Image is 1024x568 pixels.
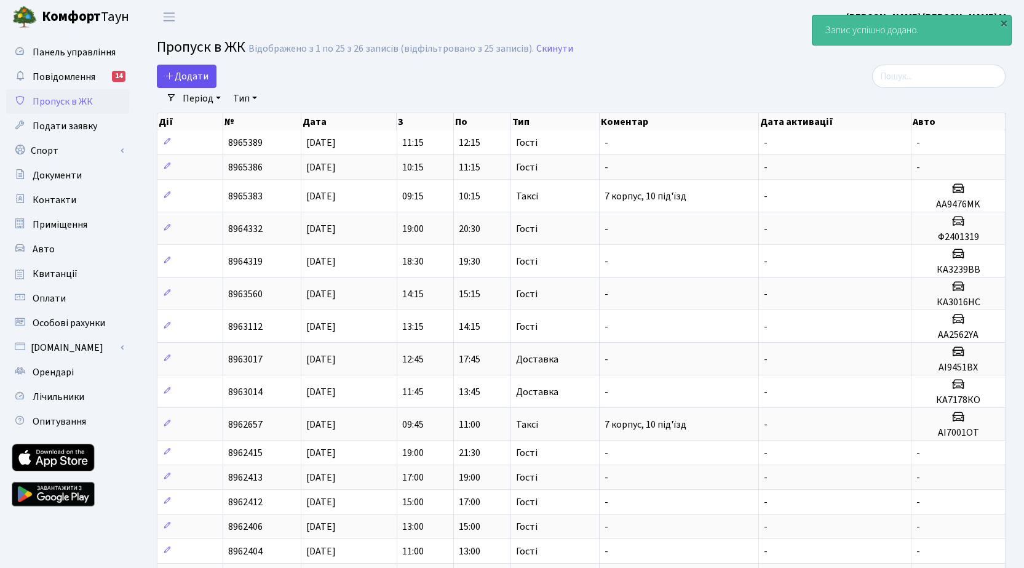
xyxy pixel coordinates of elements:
span: 10:15 [402,161,424,174]
a: Опитування [6,409,129,434]
span: - [605,520,608,534]
span: [DATE] [306,520,336,534]
span: [DATE] [306,353,336,366]
h5: Ф2401319 [916,231,1000,243]
span: - [916,161,920,174]
th: Тип [511,113,600,130]
span: - [605,446,608,460]
span: Орендарі [33,366,74,379]
span: Гості [516,289,538,299]
span: - [605,136,608,150]
span: Панель управління [33,46,116,59]
span: - [764,446,768,460]
a: Повідомлення14 [6,65,129,89]
span: Гості [516,322,538,332]
span: [DATE] [306,418,336,431]
span: 19:30 [459,255,480,268]
span: Особові рахунки [33,316,105,330]
span: - [764,418,768,431]
span: - [764,471,768,484]
a: Лічильники [6,385,129,409]
div: Запис успішно додано. [812,15,1011,45]
span: - [764,545,768,558]
span: 11:00 [402,545,424,558]
span: [DATE] [306,545,336,558]
span: 8962415 [228,446,263,460]
h5: КА3016НС [916,297,1000,308]
span: 17:00 [459,495,480,509]
span: Пропуск в ЖК [33,95,93,108]
span: 19:00 [459,471,480,484]
div: 14 [112,71,125,82]
span: Таун [42,7,129,28]
a: Панель управління [6,40,129,65]
span: 8962412 [228,495,263,509]
a: Оплати [6,286,129,311]
a: Додати [157,65,216,88]
span: Гості [516,257,538,266]
a: Подати заявку [6,114,129,138]
span: Додати [165,70,208,83]
a: Приміщення [6,212,129,237]
span: 15:15 [459,287,480,301]
span: - [605,353,608,366]
th: Авто [911,113,1006,130]
span: - [605,385,608,399]
b: Комфорт [42,7,101,26]
span: Лічильники [33,390,84,404]
a: Контакти [6,188,129,212]
th: З [397,113,454,130]
input: Пошук... [872,65,1006,88]
span: Гості [516,448,538,458]
a: Авто [6,237,129,262]
span: [DATE] [306,161,336,174]
span: 09:45 [402,418,424,431]
span: Гості [516,162,538,172]
span: 7 корпус, 10 під'їзд [605,190,686,203]
span: 09:15 [402,190,424,203]
span: [DATE] [306,255,336,268]
span: 8964332 [228,222,263,236]
span: [DATE] [306,190,336,203]
span: 8965383 [228,190,263,203]
div: Відображено з 1 по 25 з 26 записів (відфільтровано з 25 записів). [248,43,534,55]
span: Гості [516,546,538,556]
span: [DATE] [306,222,336,236]
span: [DATE] [306,385,336,399]
span: - [764,222,768,236]
a: Період [178,88,226,109]
button: Переключити навігацію [154,7,185,27]
span: 13:00 [459,545,480,558]
span: [DATE] [306,471,336,484]
a: Особові рахунки [6,311,129,335]
span: Подати заявку [33,119,97,133]
span: - [764,190,768,203]
b: [PERSON_NAME] [PERSON_NAME] М. [846,10,1009,24]
th: Дії [157,113,223,130]
span: - [916,446,920,460]
span: 14:15 [402,287,424,301]
div: × [998,17,1010,29]
h5: AA9476MK [916,199,1000,210]
span: Пропуск в ЖК [157,36,245,58]
span: Доставка [516,354,558,364]
span: 8964319 [228,255,263,268]
span: - [916,471,920,484]
span: [DATE] [306,446,336,460]
span: Приміщення [33,218,87,231]
a: Тип [228,88,262,109]
span: 12:45 [402,353,424,366]
th: Коментар [600,113,760,130]
span: Повідомлення [33,70,95,84]
span: - [605,222,608,236]
span: 8963017 [228,353,263,366]
a: Квитанції [6,262,129,286]
span: 17:45 [459,353,480,366]
th: По [454,113,511,130]
span: Гості [516,138,538,148]
img: logo.png [12,5,37,30]
span: [DATE] [306,287,336,301]
a: Спорт [6,138,129,163]
span: 8962413 [228,471,263,484]
span: Гості [516,522,538,532]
